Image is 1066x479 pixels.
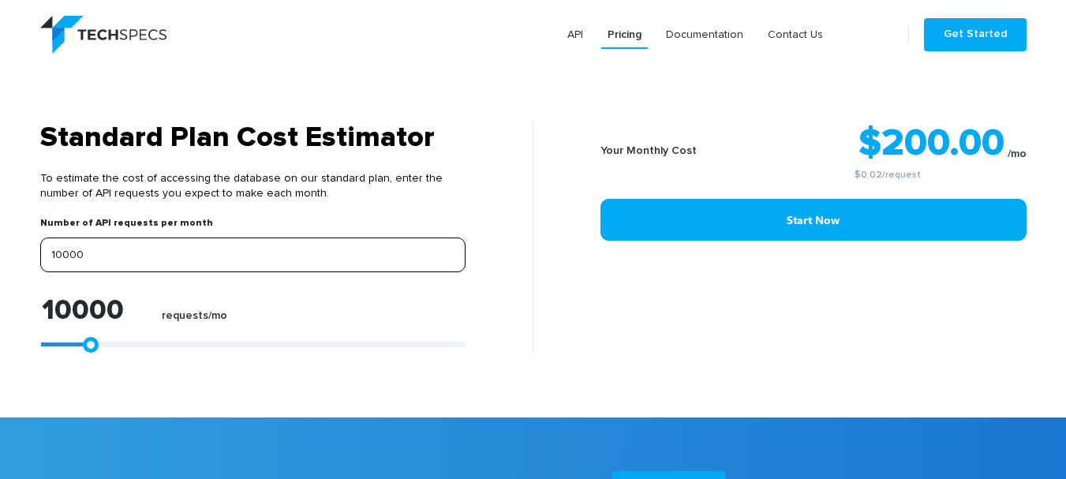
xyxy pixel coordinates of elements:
[561,21,589,49] a: API
[600,145,697,156] b: Your Monthly Cost
[40,121,466,155] h3: Standard Plan Cost Estimator
[600,199,1027,241] a: Start Now
[40,16,166,54] img: logo
[858,125,1004,163] strong: $200.00
[855,170,882,180] a: $0.02
[40,238,466,272] input: Enter your expected number of API requests
[162,309,227,331] label: requests/mo
[40,155,466,217] p: To estimate the cost of accessing the database on our standard plan, enter the number of API requ...
[750,170,1027,180] small: /request
[924,18,1027,51] a: Get Started
[40,217,213,238] label: Number of API requests per month
[1008,148,1027,159] sub: /mo
[761,21,829,49] a: Contact Us
[601,21,648,49] a: Pricing
[660,21,750,49] a: Documentation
